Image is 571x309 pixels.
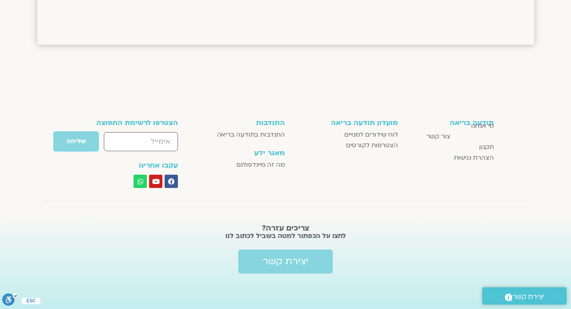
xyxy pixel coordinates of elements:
a: יצירת קשר [482,287,567,305]
span: התנדבות בתודעה בריאה [217,129,285,140]
span: תקנון [479,142,494,153]
a: תודעה בריאה [450,119,494,120]
a: הצהרת נגישות [407,153,494,163]
button: שליחה [53,131,99,152]
span: הצטרפות לקורסים [346,140,398,151]
input: אימייל [104,132,178,151]
span: יצירת קשר [263,256,308,267]
h3: מועדון תודעה בריאה [294,119,398,127]
span: הצהרת נגישות [454,153,494,163]
span: מי אנחנו [471,121,494,131]
span: מה זה מיינדפולנס [236,160,285,170]
h3: התנדבות [202,119,284,127]
a: צור קשר [407,131,450,142]
a: מה זה מיינדפולנס [202,160,284,170]
h2: צריכים עזרה? [55,224,516,233]
a: מי אנחנו [407,121,494,131]
h3: מאגר ידע [202,149,284,157]
h3: תודעה בריאה [450,119,494,127]
span: יצירת קשר [512,291,544,303]
a: התנדבות בתודעה בריאה [202,129,284,140]
h3: הצטרפו לרשימת התפוצה [78,119,178,127]
a: הצטרפות לקורסים [294,140,398,151]
span: לוח שידורים למנויים [344,129,398,140]
form: טופס חדש [78,131,178,156]
span: צור קשר [426,131,450,142]
h3: עקבו אחרינו [78,161,178,169]
h2: לחצו על הכפתור למטה בשביל לכתוב לנו [55,231,516,240]
a: לוח שידורים למנויים [294,129,398,140]
a: תקנון [407,142,494,153]
span: שליחה [67,138,86,145]
a: יצירת קשר [238,250,333,274]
